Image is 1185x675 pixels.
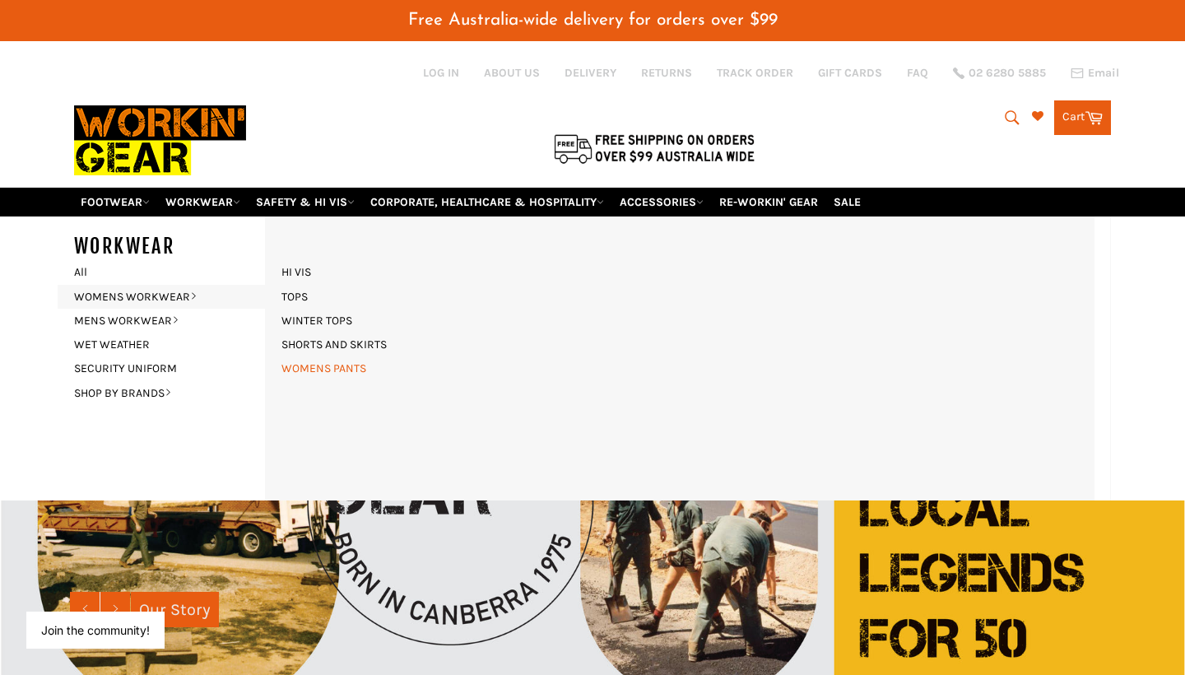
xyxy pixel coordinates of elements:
a: FOOTWEAR [74,188,156,216]
a: Log in [423,66,459,80]
a: SAFETY & HI VIS [249,188,361,216]
span: Email [1088,67,1119,79]
a: CORPORATE, HEALTHCARE & HOSPITALITY [364,188,611,216]
div: WOMENS WORKWEAR [265,216,1094,500]
a: HI VIS [273,260,319,284]
span: Free Australia-wide delivery for orders over $99 [408,12,778,29]
a: ABOUT US [484,65,540,81]
a: RETURNS [641,65,692,81]
a: TRACK ORDER [717,65,793,81]
span: 02 6280 5885 [969,67,1046,79]
a: WORKWEAR [159,188,247,216]
a: RE-WORKIN' GEAR [713,188,825,216]
a: Cart [1054,100,1111,135]
a: GIFT CARDS [818,65,882,81]
img: Workin Gear leaders in Workwear, Safety Boots, PPE, Uniforms. Australia's No.1 in Workwear [74,94,246,187]
a: WINTER TOPS [273,309,360,333]
a: All [66,260,281,284]
a: ACCESSORIES [613,188,710,216]
h5: WORKWEAR [74,233,281,260]
a: SHOP BY BRANDS [66,381,265,405]
a: TOPS [273,285,316,309]
a: Email [1071,67,1119,80]
a: WOMENS PANTS [273,356,374,380]
a: MENS WORKWEAR [66,309,265,333]
a: SHORTS AND SKIRTS [273,333,395,356]
a: Our Story [131,592,219,627]
a: SALE [827,188,867,216]
a: WOMENS WORKWEAR [66,285,265,309]
img: Flat $9.95 shipping Australia wide [551,131,757,165]
a: FAQ [907,65,928,81]
a: SECURITY UNIFORM [66,356,265,380]
a: DELIVERY [565,65,616,81]
a: WET WEATHER [66,333,265,356]
button: Join the community! [41,623,150,637]
a: 02 6280 5885 [953,67,1046,79]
